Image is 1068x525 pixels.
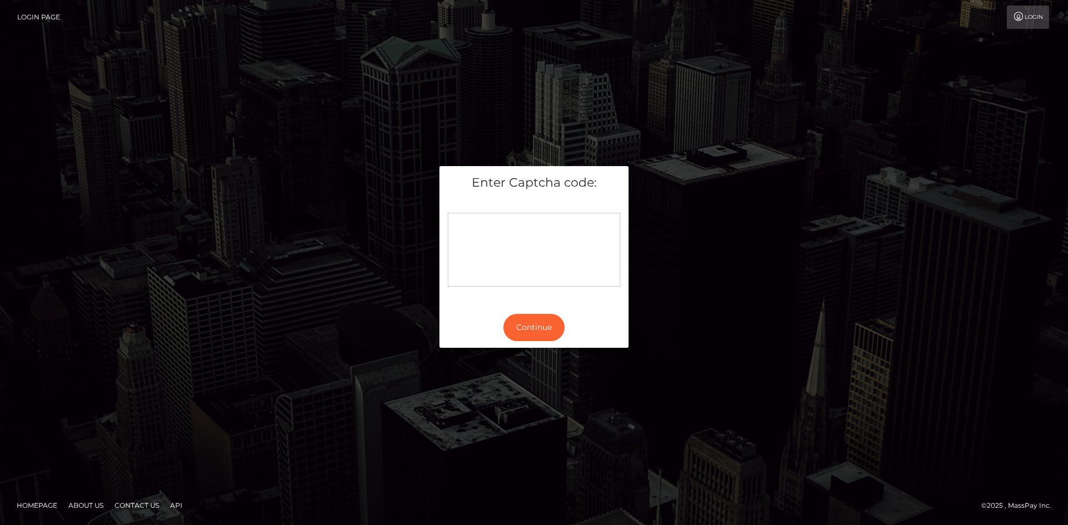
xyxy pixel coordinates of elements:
[17,6,60,29] a: Login Page
[448,213,620,287] div: Captcha widget loading...
[981,499,1060,512] div: © 2025 , MassPay Inc.
[12,497,62,514] a: Homepage
[64,497,108,514] a: About Us
[166,497,187,514] a: API
[1007,6,1049,29] a: Login
[503,314,565,341] button: Continue
[448,174,620,192] h5: Enter Captcha code:
[110,497,164,514] a: Contact Us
